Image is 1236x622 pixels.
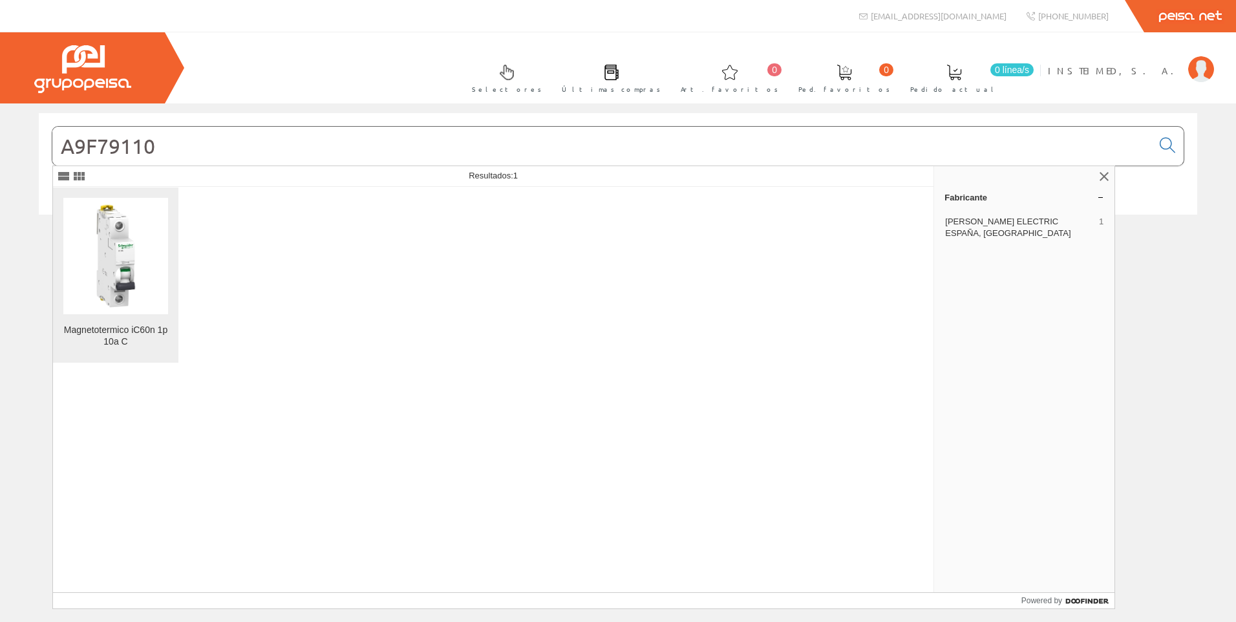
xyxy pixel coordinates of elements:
span: 0 [767,63,782,76]
span: Últimas compras [562,83,661,96]
img: Grupo Peisa [34,45,131,93]
span: [EMAIL_ADDRESS][DOMAIN_NAME] [871,10,1007,21]
span: 1 [1099,216,1103,239]
a: Selectores [459,54,548,101]
span: 0 [879,63,893,76]
a: Últimas compras [549,54,667,101]
span: Ped. favoritos [798,83,890,96]
a: 0 línea/s Pedido actual [897,54,1037,101]
span: [PHONE_NUMBER] [1038,10,1109,21]
span: Selectores [472,83,542,96]
span: 1 [513,171,518,180]
input: Buscar... [52,127,1152,166]
div: Magnetotermico iC60n 1p 10a C [63,325,168,348]
span: Resultados: [469,171,518,180]
a: Magnetotermico iC60n 1p 10a C Magnetotermico iC60n 1p 10a C [53,188,178,363]
span: Art. favoritos [681,83,778,96]
img: Magnetotermico iC60n 1p 10a C [63,204,168,308]
a: INSTEIMED, S. A. [1048,54,1214,66]
span: Powered by [1021,595,1062,606]
span: 0 línea/s [990,63,1034,76]
a: Powered by [1021,593,1115,608]
span: INSTEIMED, S. A. [1048,64,1182,77]
span: [PERSON_NAME] ELECTRIC ESPAÑA, [GEOGRAPHIC_DATA] [945,216,1094,239]
span: Pedido actual [910,83,998,96]
a: Fabricante [934,187,1114,208]
div: © Grupo Peisa [39,231,1197,242]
